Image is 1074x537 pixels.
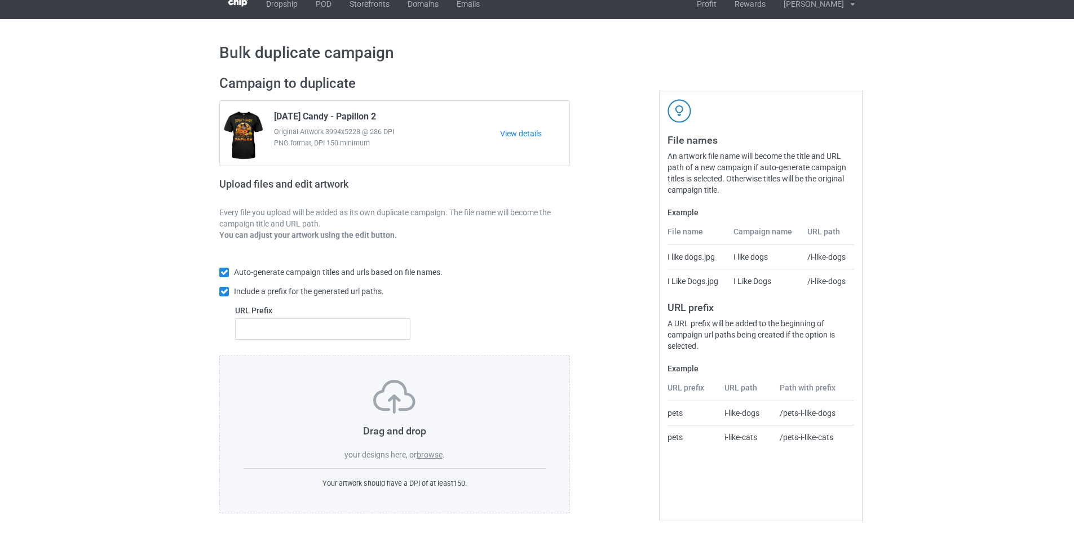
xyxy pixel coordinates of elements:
[668,134,854,147] h3: File names
[219,43,855,63] h1: Bulk duplicate campaign
[234,268,443,277] span: Auto-generate campaign titles and urls based on file names.
[718,382,774,401] th: URL path
[774,425,854,449] td: /pets-i-like-cats
[668,99,691,123] img: svg+xml;base64,PD94bWwgdmVyc2lvbj0iMS4wIiBlbmNvZGluZz0iVVRGLTgiPz4KPHN2ZyB3aWR0aD0iNDJweCIgaGVpZ2...
[219,230,397,239] b: You can adjust your artwork using the edit button.
[774,382,854,401] th: Path with prefix
[668,301,854,314] h3: URL prefix
[801,245,854,269] td: /i-like-dogs
[373,380,416,414] img: svg+xml;base64,PD94bWwgdmVyc2lvbj0iMS4wIiBlbmNvZGluZz0iVVRGLTgiPz4KPHN2ZyB3aWR0aD0iNzVweCIgaGVpZ2...
[235,305,410,316] label: URL Prefix
[668,269,727,293] td: I Like Dogs.jpg
[219,207,570,229] p: Every file you upload will be added as its own duplicate campaign. The file name will become the ...
[727,269,802,293] td: I Like Dogs
[234,287,384,296] span: Include a prefix for the generated url paths.
[718,425,774,449] td: i-like-cats
[668,207,854,218] label: Example
[668,401,718,425] td: pets
[344,450,417,459] span: your designs here, or
[274,137,500,149] span: PNG format, DPI 150 minimum
[668,318,854,352] div: A URL prefix will be added to the beginning of campaign url paths being created if the option is ...
[668,245,727,269] td: I like dogs.jpg
[417,450,443,459] label: browse
[274,111,376,126] span: [DATE] Candy - Papillon 2
[727,226,802,245] th: Campaign name
[668,382,718,401] th: URL prefix
[774,401,854,425] td: /pets-i-like-dogs
[727,245,802,269] td: I like dogs
[219,75,570,92] h2: Campaign to duplicate
[668,363,854,374] label: Example
[500,128,569,139] a: View details
[219,178,430,199] h2: Upload files and edit artwork
[443,450,445,459] span: .
[718,401,774,425] td: i-like-dogs
[668,226,727,245] th: File name
[274,126,500,137] span: Original Artwork 3994x5228 @ 286 DPI
[801,226,854,245] th: URL path
[244,424,546,437] h3: Drag and drop
[322,479,467,487] span: Your artwork should have a DPI of at least 150 .
[801,269,854,293] td: /i-like-dogs
[668,150,854,196] div: An artwork file name will become the title and URL path of a new campaign if auto-generate campai...
[668,425,718,449] td: pets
